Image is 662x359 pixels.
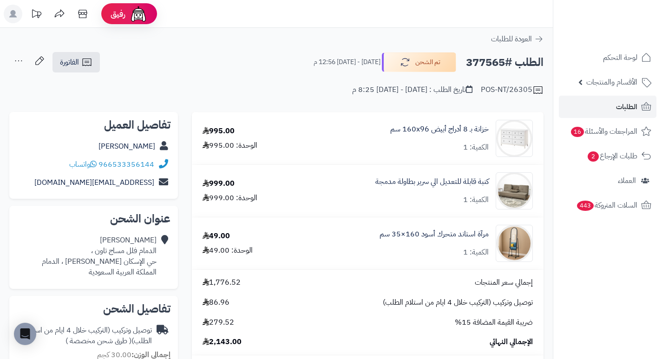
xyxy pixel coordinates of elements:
a: طلبات الإرجاع2 [559,145,656,167]
h2: تفاصيل الشحن [17,303,170,314]
span: الأقسام والمنتجات [586,76,637,89]
span: 279.52 [203,317,234,328]
span: رفيق [111,8,125,20]
div: Open Intercom Messenger [14,323,36,345]
a: [PERSON_NAME] [98,141,155,152]
a: المراجعات والأسئلة16 [559,120,656,143]
div: الكمية: 1 [463,247,489,258]
a: الطلبات [559,96,656,118]
div: [PERSON_NAME] الدمام فلل مساج تاون ، حي الإسكان [PERSON_NAME] ، الدمام المملكة العربية السعودية [42,235,157,277]
a: خزانة بـ 8 أدراج أبيض ‎160x96 سم‏ [390,124,489,135]
span: الطلبات [616,100,637,113]
h2: عنوان الشحن [17,213,170,224]
img: ai-face.png [129,5,148,23]
img: 1747810535-1-90x90.jpg [496,172,532,209]
div: 49.00 [203,231,230,242]
span: الإجمالي النهائي [490,337,533,347]
span: 16 [570,126,585,137]
div: 999.00 [203,178,235,189]
small: [DATE] - [DATE] 12:56 م [314,58,380,67]
a: العملاء [559,170,656,192]
div: تاريخ الطلب : [DATE] - [DATE] 8:25 م [352,85,472,95]
span: لوحة التحكم [603,51,637,64]
span: العودة للطلبات [491,33,532,45]
h2: الطلب #377565 [466,53,544,72]
span: العملاء [618,174,636,187]
div: الكمية: 1 [463,195,489,205]
span: ( طرق شحن مخصصة ) [66,335,131,346]
span: المراجعات والأسئلة [570,125,637,138]
a: تحديثات المنصة [25,5,48,26]
div: 995.00 [203,126,235,137]
span: ضريبة القيمة المضافة 15% [455,317,533,328]
a: لوحة التحكم [559,46,656,69]
span: الفاتورة [60,57,79,68]
span: 86.96 [203,297,229,308]
span: 2 [587,151,599,162]
div: الوحدة: 49.00 [203,245,253,256]
button: تم الشحن [382,52,456,72]
div: الوحدة: 995.00 [203,140,257,151]
a: مرآة استاند متحرك أسود 160×35 سم [380,229,489,240]
a: كنبة قابلة للتعديل الي سرير بطاولة مدمجة [375,176,489,187]
span: 1,776.52 [203,277,241,288]
img: 1731233659-1-90x90.jpg [496,120,532,157]
span: إجمالي سعر المنتجات [475,277,533,288]
a: السلات المتروكة443 [559,194,656,216]
span: طلبات الإرجاع [587,150,637,163]
a: الفاتورة [52,52,100,72]
span: 2,143.00 [203,337,242,347]
span: 443 [576,200,594,211]
a: العودة للطلبات [491,33,544,45]
span: السلات المتروكة [576,199,637,212]
img: 1753188072-1-90x90.jpg [496,225,532,262]
div: الكمية: 1 [463,142,489,153]
h2: تفاصيل العميل [17,119,170,131]
img: logo-2.png [599,10,653,30]
div: الوحدة: 999.00 [203,193,257,203]
div: POS-NT/26305 [481,85,544,96]
a: [EMAIL_ADDRESS][DOMAIN_NAME] [34,177,154,188]
a: واتساب [69,159,97,170]
a: 966533356144 [98,159,154,170]
div: توصيل وتركيب (التركيب خلال 4 ايام من استلام الطلب) [17,325,152,346]
span: توصيل وتركيب (التركيب خلال 4 ايام من استلام الطلب) [383,297,533,308]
